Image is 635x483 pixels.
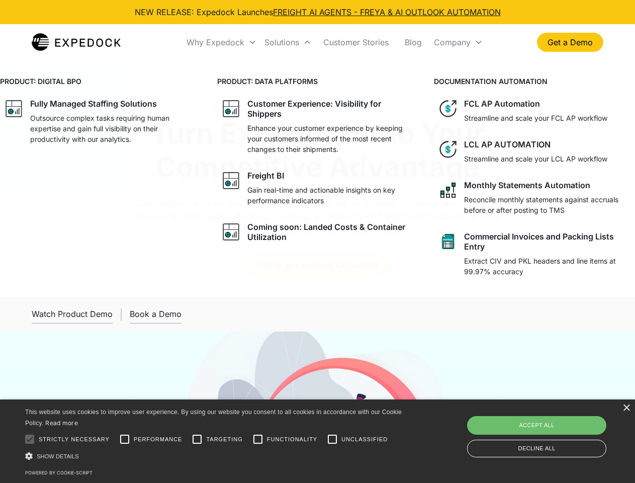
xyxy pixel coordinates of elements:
[464,153,607,164] p: Streamline and scale your LCL AP workflow
[25,409,402,427] span: This website uses cookies to improve user experience. By using our website you consent to all coo...
[130,305,182,324] a: Book a Demo
[135,6,501,18] div: NEW RELEASE: Expedock Launches
[37,453,79,459] span: Show details
[247,185,414,206] p: Gain real-time and actionable insights on key performance indicators
[247,222,414,242] div: Coming soon: Landed Costs & Container Utilization
[464,194,631,215] p: Reconcile monthly statements against accruals before or after posting to TMS
[130,309,182,319] div: Book a Demo
[30,99,157,109] div: Fully Managed Staffing Solutions
[32,32,121,52] a: home
[25,470,93,475] a: Powered by cookie-script
[273,7,501,17] a: FREIGHT AI AGENTS - FREYA & AI OUTLOOK AUTOMATION
[221,222,241,242] img: graph icon
[438,99,458,119] img: dollar icon
[217,167,418,210] a: graph iconFreight BIGain real-time and actionable insights on key performance indicators
[247,123,414,154] p: Enhance your customer experience by keeping your customers informed of the most recent changes to...
[32,305,113,324] a: open lightbox
[32,32,121,52] img: Expedock Logo
[341,435,388,444] span: Unclassified
[434,76,635,87] h4: DOCUMENTATION AUTOMATION
[183,25,260,59] div: Why Expedock
[464,180,590,190] div: Monthly Statements Automation
[4,99,24,119] img: graph icon
[206,435,242,444] span: Targeting
[30,113,197,144] p: Outsource complex tasks requiring human expertise and gain full visibility on their productivity ...
[434,176,635,219] a: network like iconMonthly Statements AutomationReconcile monthly statements against accruals befor...
[434,37,471,47] div: Company
[438,139,458,159] img: dollar icon
[221,99,241,119] img: graph icon
[434,135,635,168] a: dollar iconLCL AP AUTOMATIONStreamline and scale your LCL AP workflow
[397,25,430,59] a: Blog
[464,113,607,123] p: Streamline and scale your FCL AP workflow
[221,171,241,191] img: graph icon
[247,99,414,119] div: Customer Experience: Visibility for Shippers
[25,451,405,461] div: Show details
[468,374,635,483] iframe: Chat Widget
[217,76,418,87] h4: PRODUCT: DATA PLATFORMS
[45,419,78,427] a: Read more
[39,435,110,444] span: Strictly necessary
[267,435,317,444] span: Functionality
[217,95,418,158] a: graph iconCustomer Experience: Visibility for ShippersEnhance your customer experience by keeping...
[434,227,635,281] a: sheet iconCommercial Invoices and Packing Lists EntryExtract CIV and PKL headers and line items a...
[315,25,397,59] a: Customer Stories
[260,25,315,59] div: Solutions
[438,231,458,252] img: sheet icon
[32,309,113,319] div: Watch Product Demo
[187,37,244,47] div: Why Expedock
[430,25,487,59] div: Company
[247,171,284,181] div: Freight BI
[438,180,458,200] img: network like icon
[464,99,540,109] div: FCL AP Automation
[134,435,183,444] span: Performance
[264,37,299,47] div: Solutions
[537,33,603,52] a: Get a Demo
[217,218,418,246] a: graph iconComing soon: Landed Costs & Container Utilization
[464,139,551,149] div: LCL AP AUTOMATION
[434,95,635,127] a: dollar iconFCL AP AutomationStreamline and scale your FCL AP workflow
[464,231,631,252] div: Commercial Invoices and Packing Lists Entry
[464,256,631,277] p: Extract CIV and PKL headers and line items at 99.97% accuracy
